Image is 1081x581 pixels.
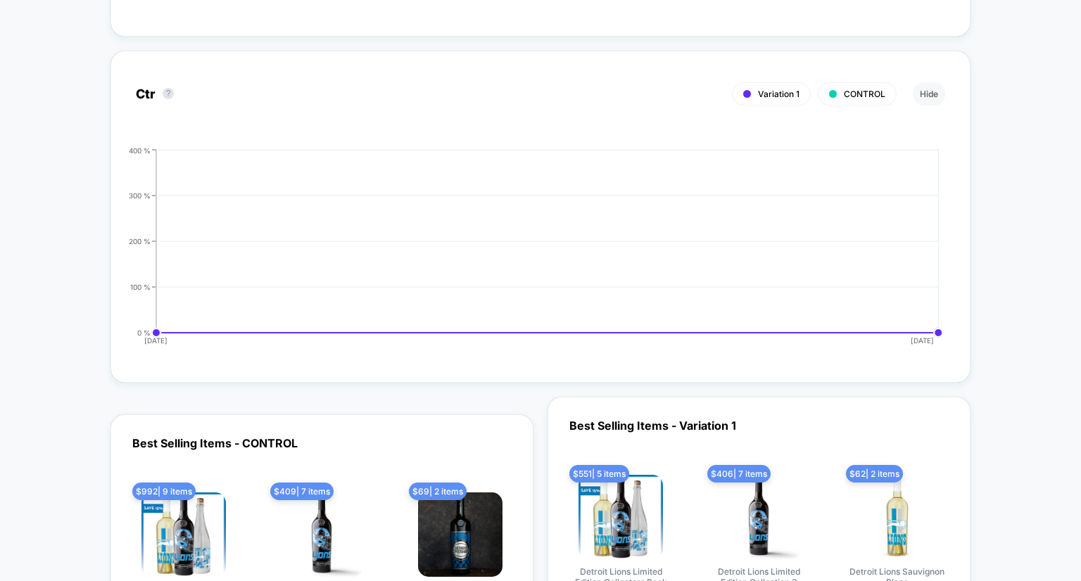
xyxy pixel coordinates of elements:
tspan: 100 % [130,283,151,291]
span: $ 551 | 5 items [569,465,629,483]
span: $ 409 | 7 items [270,483,334,500]
img: produt [855,475,940,559]
img: produt [141,492,226,577]
div: CTR [122,146,931,357]
button: Hide [913,82,945,106]
tspan: [DATE] [145,336,168,345]
tspan: 400 % [129,146,151,155]
img: produt [579,475,663,559]
tspan: 0 % [137,328,151,337]
span: $ 992 | 9 items [132,483,196,500]
span: CONTROL [844,89,885,99]
img: produt [716,475,801,559]
span: $ 406 | 7 items [707,465,771,483]
span: $ 69 | 2 items [409,483,467,500]
span: Variation 1 [758,89,799,99]
img: produt [418,492,502,577]
tspan: 200 % [129,237,151,245]
img: produt [279,492,364,577]
tspan: [DATE] [911,336,934,345]
tspan: 300 % [129,191,151,200]
button: ? [163,88,174,99]
span: $ 62 | 2 items [846,465,903,483]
